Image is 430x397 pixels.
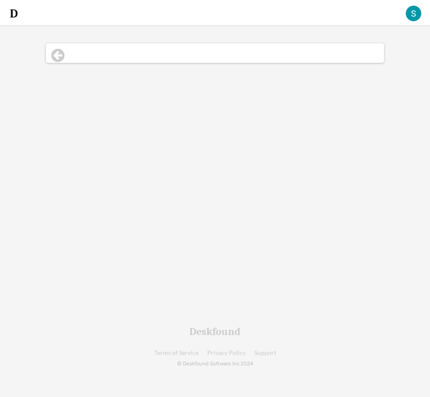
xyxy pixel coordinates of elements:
[9,8,19,19] img: d-whitebg.png
[154,350,199,356] a: Terms of Service
[406,6,421,21] img: ACg8ocJwhhRXvw2xZEXpttr1PL5mG0vcTSzX4uRFVfiHCaZkHrkyzw=s96-c
[189,326,241,337] div: Deskfound
[207,350,246,356] a: Privacy Policy
[254,350,276,356] a: Support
